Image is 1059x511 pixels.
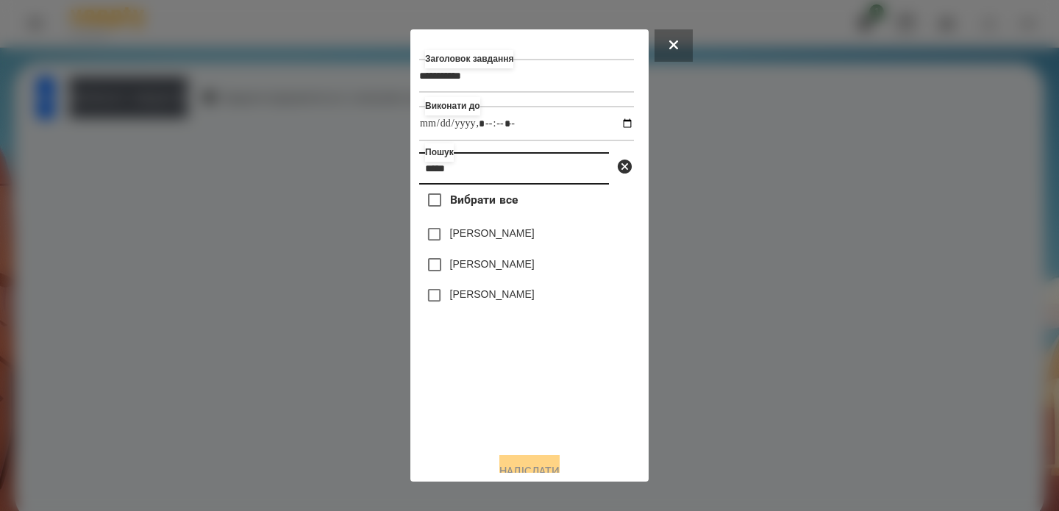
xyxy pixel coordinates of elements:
label: Виконати до [425,97,480,115]
label: [PERSON_NAME] [450,226,535,240]
button: Надіслати [499,455,560,487]
label: [PERSON_NAME] [450,287,535,301]
label: Пошук [425,143,454,162]
label: Заголовок завдання [425,50,513,68]
label: [PERSON_NAME] [450,257,535,271]
span: Вибрати все [450,191,518,209]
